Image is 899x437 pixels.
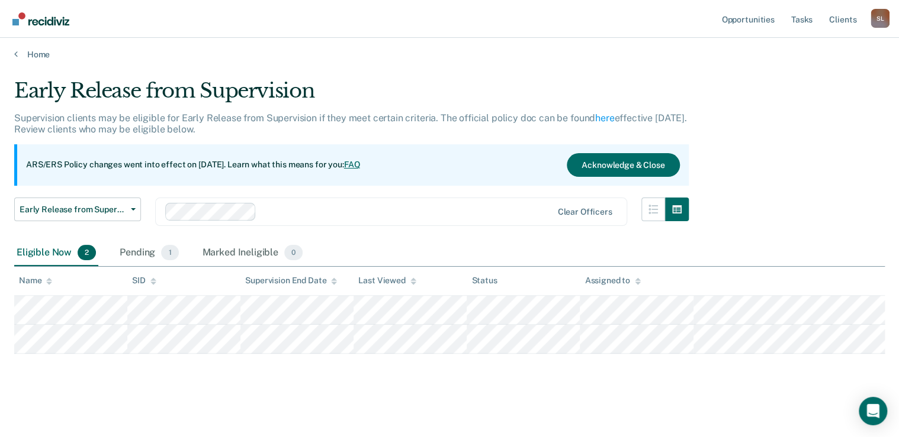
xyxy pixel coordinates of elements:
a: FAQ [344,160,361,169]
img: Recidiviz [12,12,69,25]
div: Assigned to [585,276,640,286]
div: Name [19,276,52,286]
div: SID [132,276,156,286]
div: Pending1 [117,240,181,266]
div: Supervision End Date [245,276,337,286]
div: Early Release from Supervision [14,79,689,112]
a: Home [14,49,885,60]
button: Early Release from Supervision [14,198,141,221]
span: Early Release from Supervision [20,205,126,215]
a: here [595,112,614,124]
div: S L [871,9,890,28]
button: Acknowledge & Close [567,153,679,177]
div: Clear officers [557,207,612,217]
span: 2 [78,245,96,260]
p: ARS/ERS Policy changes went into effect on [DATE]. Learn what this means for you: [26,159,360,171]
div: Marked Ineligible0 [200,240,306,266]
span: 1 [161,245,178,260]
div: Open Intercom Messenger [859,397,887,425]
p: Supervision clients may be eligible for Early Release from Supervision if they meet certain crite... [14,112,687,135]
div: Eligible Now2 [14,240,98,266]
button: Profile dropdown button [871,9,890,28]
div: Last Viewed [358,276,416,286]
span: 0 [284,245,303,260]
div: Status [471,276,497,286]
